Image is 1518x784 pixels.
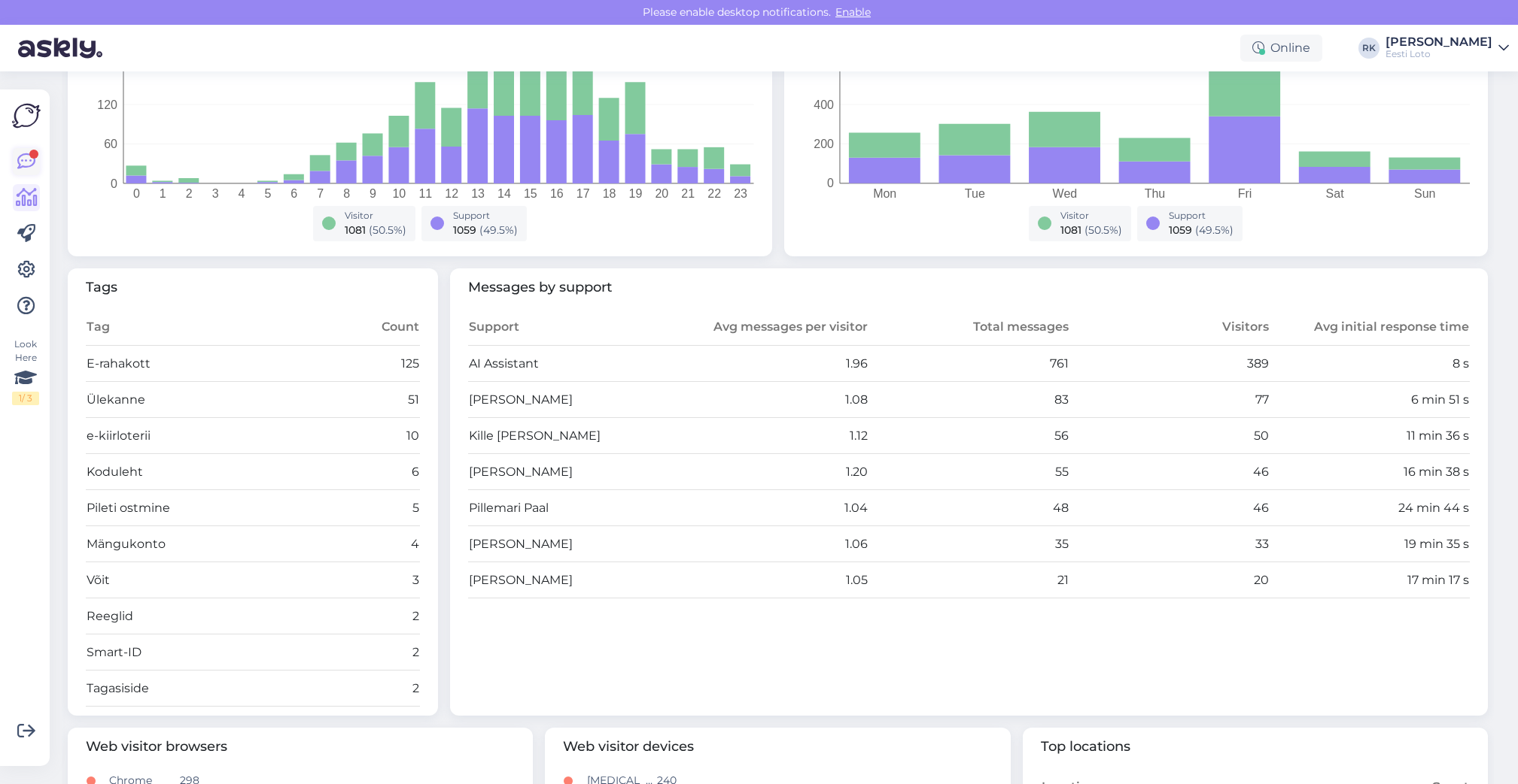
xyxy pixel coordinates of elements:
[336,670,420,707] td: 2
[869,382,1069,418] td: 83
[1085,223,1122,237] span: ( 50.5 %)
[668,526,869,562] td: 1.06
[86,382,336,418] td: Ülekanne
[343,187,350,200] tspan: 8
[869,454,1069,490] td: 55
[1060,209,1122,222] div: Visitor
[336,526,420,562] td: 4
[479,223,518,237] span: ( 49.5 %)
[1358,38,1380,59] div: RK
[1069,526,1270,562] td: 33
[291,187,297,200] tspan: 6
[317,187,324,200] tspan: 7
[468,454,668,490] td: [PERSON_NAME]
[336,346,420,382] td: 125
[468,490,668,526] td: Pillemari Paal
[576,187,590,200] tspan: 17
[86,418,336,454] td: e-kiirloterii
[1069,382,1270,418] td: 77
[869,310,1069,346] th: Total messages
[869,346,1069,382] td: 761
[1069,346,1270,382] td: 389
[418,187,432,200] tspan: 11
[336,454,420,490] td: 6
[524,187,537,200] tspan: 15
[336,490,420,526] td: 5
[336,598,420,634] td: 2
[668,562,869,598] td: 1.05
[453,209,518,222] div: Support
[453,223,476,237] span: 1059
[97,98,117,110] tspan: 120
[827,177,834,189] tspan: 0
[603,187,616,200] tspan: 18
[734,187,747,200] tspan: 23
[668,382,869,418] td: 1.08
[1069,310,1270,346] th: Visitors
[468,382,668,418] td: [PERSON_NAME]
[668,346,869,382] td: 1.96
[370,187,376,200] tspan: 9
[668,454,869,490] td: 1.20
[1270,418,1470,454] td: 11 min 36 s
[1060,223,1081,237] span: 1081
[86,598,336,634] td: Reeglid
[468,346,668,382] td: AI Assistant
[336,310,420,346] th: Count
[869,490,1069,526] td: 48
[445,187,458,200] tspan: 12
[86,670,336,707] td: Tagasiside
[1069,418,1270,454] td: 50
[104,138,117,150] tspan: 60
[86,490,336,526] td: Pileti ostmine
[86,277,420,298] span: Tags
[1386,48,1492,60] div: Eesti Loto
[336,562,420,598] td: 3
[1270,382,1470,418] td: 6 min 51 s
[186,187,193,200] tspan: 2
[1270,346,1470,382] td: 8 s
[563,737,992,757] span: Web visitor devices
[655,187,668,200] tspan: 20
[1069,562,1270,598] td: 20
[86,346,336,382] td: E-rahakott
[1069,490,1270,526] td: 46
[1169,223,1192,237] span: 1059
[629,187,643,200] tspan: 19
[497,187,511,200] tspan: 14
[86,562,336,598] td: Võit
[681,187,695,200] tspan: 21
[86,310,336,346] th: Tag
[86,737,515,757] span: Web visitor browsers
[468,418,668,454] td: Kille [PERSON_NAME]
[336,634,420,670] td: 2
[1270,490,1470,526] td: 24 min 44 s
[12,392,39,405] div: 1 / 3
[345,209,406,222] div: Visitor
[12,101,41,130] img: Askly Logo
[964,187,984,200] tspan: Tue
[133,187,140,200] tspan: 0
[873,187,896,200] tspan: Mon
[468,310,668,346] th: Support
[1238,187,1252,200] tspan: Fri
[1240,35,1322,62] div: Online
[1414,187,1435,200] tspan: Sun
[1169,209,1234,222] div: Support
[1386,36,1492,48] div: [PERSON_NAME]
[468,277,1470,298] span: Messages by support
[239,187,245,200] tspan: 4
[814,138,834,150] tspan: 200
[1195,223,1234,237] span: ( 49.5 %)
[345,223,366,237] span: 1081
[668,490,869,526] td: 1.04
[1041,737,1470,757] span: Top locations
[814,98,834,110] tspan: 400
[86,634,336,670] td: Smart-ID
[1270,562,1470,598] td: 17 min 17 s
[1144,187,1165,200] tspan: Thu
[869,526,1069,562] td: 35
[1270,310,1470,346] th: Avg initial response time
[86,454,336,490] td: Koduleht
[12,338,39,405] div: Look Here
